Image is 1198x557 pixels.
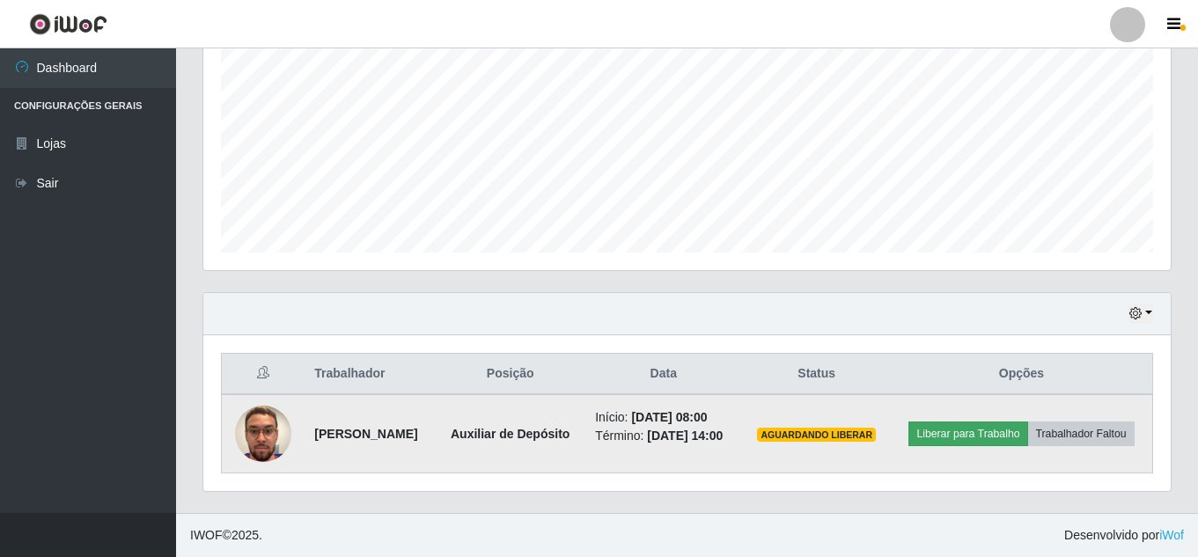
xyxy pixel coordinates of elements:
[1064,526,1184,545] span: Desenvolvido por
[584,354,742,395] th: Data
[742,354,890,395] th: Status
[314,427,417,441] strong: [PERSON_NAME]
[631,410,707,424] time: [DATE] 08:00
[436,354,584,395] th: Posição
[1159,528,1184,542] a: iWof
[190,526,262,545] span: © 2025 .
[235,384,291,484] img: 1753900097515.jpeg
[304,354,436,395] th: Trabalhador
[190,528,223,542] span: IWOF
[29,13,107,35] img: CoreUI Logo
[595,427,731,445] li: Término:
[451,427,570,441] strong: Auxiliar de Depósito
[891,354,1153,395] th: Opções
[1028,421,1135,446] button: Trabalhador Faltou
[647,429,723,443] time: [DATE] 14:00
[908,421,1027,446] button: Liberar para Trabalho
[595,408,731,427] li: Início:
[757,428,876,442] span: AGUARDANDO LIBERAR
